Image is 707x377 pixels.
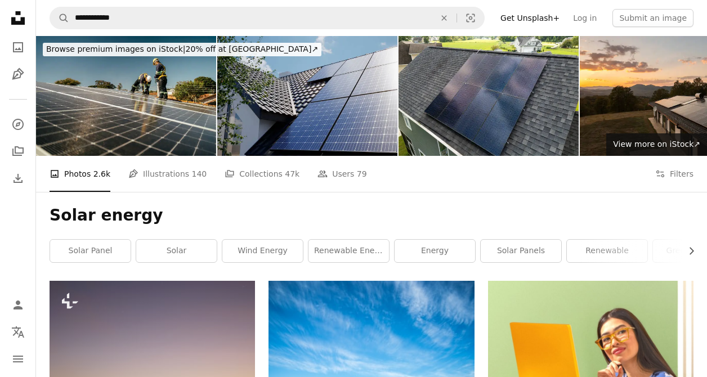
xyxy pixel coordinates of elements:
a: renewable [567,240,647,262]
a: Log in [566,9,603,27]
form: Find visuals sitewide [50,7,485,29]
a: Browse premium images on iStock|20% off at [GEOGRAPHIC_DATA]↗ [36,36,328,63]
a: solar panel under blue sky [269,344,474,354]
a: solar [136,240,217,262]
a: solar panel [50,240,131,262]
span: Browse premium images on iStock | [46,44,185,53]
button: Language [7,321,29,343]
a: Users 79 [317,156,367,192]
span: 47k [285,168,299,180]
a: Log in / Sign up [7,294,29,316]
span: 20% off at [GEOGRAPHIC_DATA] ↗ [46,44,318,53]
img: Two workers installing solar panel on roof [36,36,216,156]
a: Download History [7,167,29,190]
button: Clear [432,7,457,29]
a: wind energy [222,240,303,262]
a: energy [395,240,475,262]
span: 79 [357,168,367,180]
button: Menu [7,348,29,370]
a: renewable energy [308,240,389,262]
button: Visual search [457,7,484,29]
a: Photos [7,36,29,59]
button: Search Unsplash [50,7,69,29]
a: Illustrations 140 [128,156,207,192]
a: Collections [7,140,29,163]
img: Solar panels on the roof, 3D illustration [217,36,397,156]
h1: Solar energy [50,205,693,226]
button: Submit an image [612,9,693,27]
button: Filters [655,156,693,192]
a: solar panels [481,240,561,262]
a: Get Unsplash+ [494,9,566,27]
span: View more on iStock ↗ [613,140,700,149]
a: View more on iStock↗ [606,133,707,156]
a: Explore [7,113,29,136]
img: Solar Powered Home - Close Up [399,36,579,156]
button: scroll list to the right [681,240,693,262]
a: Illustrations [7,63,29,86]
span: 140 [192,168,207,180]
a: Collections 47k [225,156,299,192]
